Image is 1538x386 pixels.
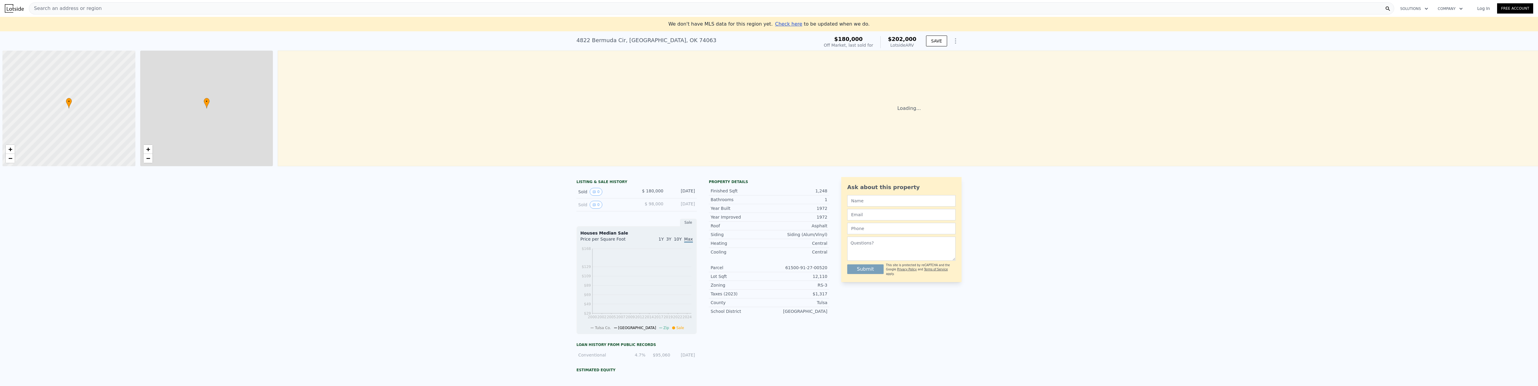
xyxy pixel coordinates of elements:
div: $95,060 [649,352,670,358]
a: Zoom in [6,145,15,154]
div: Sale [680,219,697,226]
div: Heating [711,240,769,246]
tspan: 2012 [635,315,644,319]
div: Central [769,240,827,246]
div: Bathrooms [711,197,769,203]
span: $180,000 [834,36,863,42]
div: Loan history from public records [576,342,697,347]
span: − [8,154,12,162]
tspan: $49 [584,302,591,306]
div: Houses Median Sale [580,230,693,236]
div: 12,110 [769,273,827,279]
button: Company [1433,3,1468,14]
span: [GEOGRAPHIC_DATA] [618,326,656,330]
input: Phone [847,223,956,234]
button: Submit [847,264,884,274]
div: County [711,300,769,306]
a: Privacy Policy [897,268,917,271]
tspan: 2024 [683,315,692,319]
span: Zip [663,326,669,330]
tspan: 2017 [654,315,663,319]
button: Show Options [950,35,962,47]
span: Check here [775,21,802,27]
tspan: 2019 [664,315,673,319]
input: Name [847,195,956,207]
div: 1972 [769,205,827,211]
div: School District [711,308,769,314]
span: Search an address or region [29,5,102,12]
div: • [204,98,210,108]
a: Zoom out [144,154,153,163]
tspan: 2007 [616,315,625,319]
div: We don't have MLS data for this region yet. [668,20,869,28]
div: Ask about this property [847,183,956,191]
div: Taxes (2023) [711,291,769,297]
div: Conventional [578,352,621,358]
a: Log In [1470,5,1497,11]
tspan: 2022 [673,315,682,319]
div: 4.7% [624,352,645,358]
a: Free Account [1497,3,1533,14]
div: Price per Square Foot [580,236,637,246]
img: Lotside [5,4,24,13]
div: This site is protected by reCAPTCHA and the Google and apply. [886,263,956,276]
a: Zoom out [6,154,15,163]
span: 3Y [666,237,671,241]
span: Max [684,237,693,243]
span: 10Y [674,237,682,241]
span: 1Y [659,237,664,241]
div: Finished Sqft [711,188,769,194]
div: Parcel [711,265,769,271]
button: SAVE [926,36,947,46]
div: RS-3 [769,282,827,288]
div: 1 [769,197,827,203]
tspan: 2009 [626,315,635,319]
div: Siding (Alum/Vinyl) [769,232,827,238]
a: Terms of Service [924,268,948,271]
div: to be updated when we do. [775,20,869,28]
tspan: $168 [582,247,591,251]
tspan: $29 [584,311,591,316]
span: $202,000 [888,36,916,42]
div: Estimated Equity [576,368,697,372]
div: Tulsa [769,300,827,306]
tspan: 2000 [588,315,597,319]
tspan: $109 [582,274,591,278]
span: + [146,145,150,153]
div: • [66,98,72,108]
span: • [204,99,210,104]
span: − [146,154,150,162]
div: Asphalt [769,223,827,229]
div: Cooling [711,249,769,255]
tspan: $129 [582,265,591,269]
div: [DATE] [674,352,695,358]
tspan: 2002 [597,315,607,319]
input: Email [847,209,956,220]
div: 4822 Bermuda Cir , [GEOGRAPHIC_DATA] , OK 74063 [576,36,716,45]
div: $1,317 [769,291,827,297]
div: 61500-91-27-00520 [769,265,827,271]
div: Sold [578,201,632,209]
a: Zoom in [144,145,153,154]
button: Solutions [1395,3,1433,14]
div: Zoning [711,282,769,288]
div: LISTING & SALE HISTORY [576,179,697,185]
div: Year Built [711,205,769,211]
div: Lot Sqft [711,273,769,279]
div: Central [769,249,827,255]
tspan: $69 [584,293,591,297]
div: Property details [709,179,829,184]
tspan: $89 [584,283,591,288]
div: 1,248 [769,188,827,194]
span: • [66,99,72,104]
button: View historical data [590,188,602,196]
div: Siding [711,232,769,238]
div: [DATE] [668,188,695,196]
div: Roof [711,223,769,229]
div: Lotside ARV [888,42,916,48]
div: 1972 [769,214,827,220]
div: [GEOGRAPHIC_DATA] [769,308,827,314]
div: [DATE] [668,201,695,209]
div: Sold [578,188,632,196]
div: Off Market, last sold for [824,42,873,48]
